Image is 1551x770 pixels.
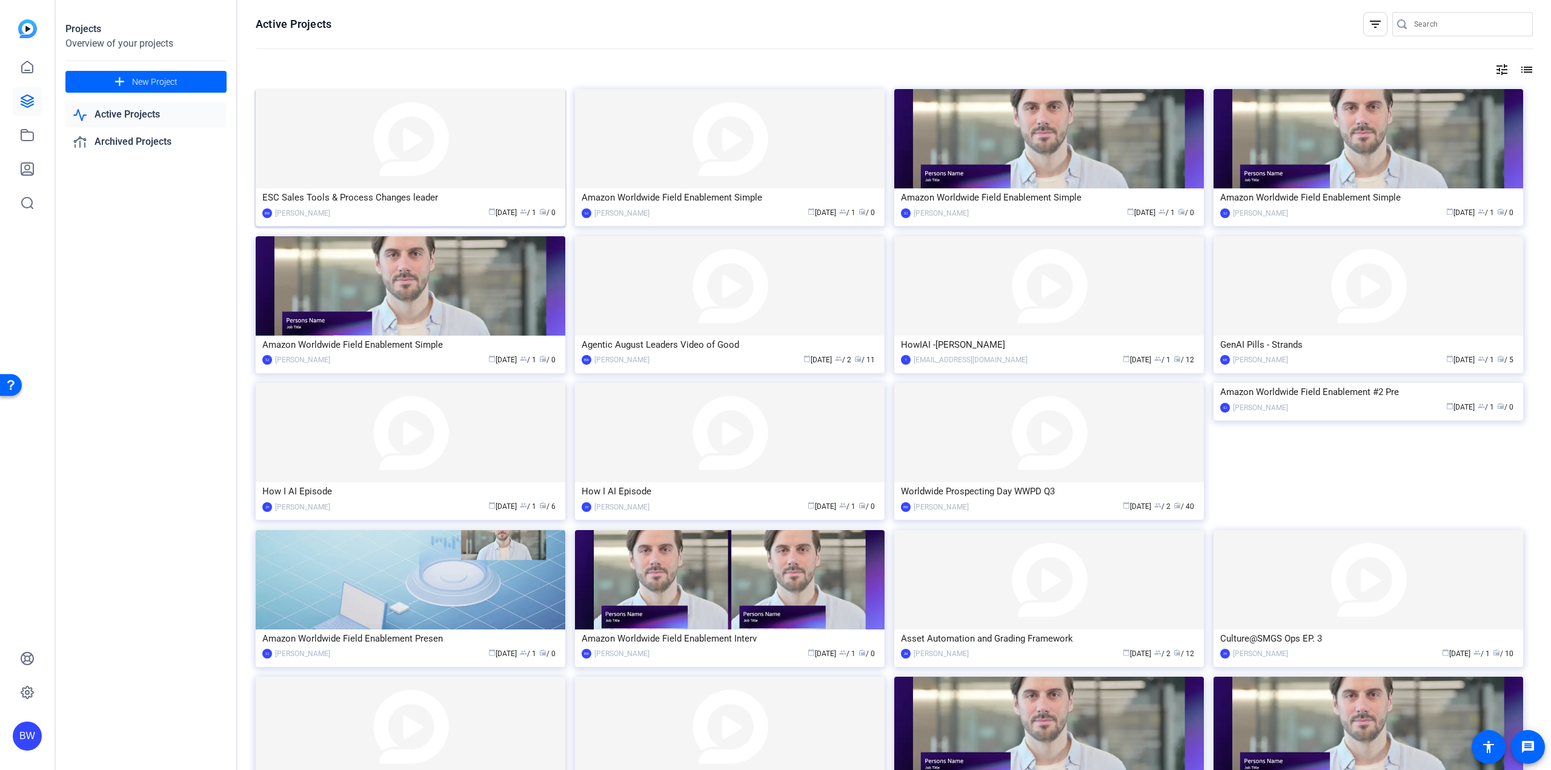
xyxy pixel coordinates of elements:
div: Amazon Worldwide Field Enablement Presen [262,629,559,648]
mat-icon: filter_list [1368,17,1383,32]
span: group [1158,208,1166,215]
span: group [520,208,527,215]
div: [PERSON_NAME] [594,501,649,513]
span: / 1 [1154,356,1171,364]
div: JM [901,649,911,659]
span: radio [859,208,866,215]
span: group [835,355,842,362]
div: [PERSON_NAME] [1233,402,1288,414]
span: group [839,649,846,656]
span: / 1 [1158,208,1175,217]
span: [DATE] [488,208,517,217]
span: / 1 [1478,403,1494,411]
div: Agentic August Leaders Video of Good [582,336,878,354]
div: Overview of your projects [65,36,227,51]
span: / 6 [539,502,556,511]
span: [DATE] [488,649,517,658]
div: Culture@SMGS Ops EP. 3 [1220,629,1516,648]
span: radio [1497,402,1504,410]
a: Active Projects [65,102,227,127]
div: How I AI Episode [262,482,559,500]
span: / 2 [835,356,851,364]
span: radio [1174,355,1181,362]
div: BW [13,722,42,751]
span: / 10 [1493,649,1513,658]
span: calendar_today [1123,649,1130,656]
span: [DATE] [803,356,832,364]
span: calendar_today [488,355,496,362]
span: / 2 [1154,649,1171,658]
span: calendar_today [808,502,815,509]
span: group [1478,355,1485,362]
div: Amazon Worldwide Field Enablement Simple [262,336,559,354]
span: group [520,355,527,362]
span: [DATE] [1127,208,1155,217]
div: [PERSON_NAME] [1233,648,1288,660]
span: calendar_today [1123,355,1130,362]
div: Asset Automation and Grading Framework [901,629,1197,648]
div: SJ [1220,208,1230,218]
div: Amazon Worldwide Field Enablement Simple [901,188,1197,207]
span: / 0 [539,208,556,217]
input: Search [1414,17,1523,32]
mat-icon: list [1518,62,1533,77]
div: [EMAIL_ADDRESS][DOMAIN_NAME] [914,354,1028,366]
span: [DATE] [808,649,836,658]
span: radio [854,355,862,362]
span: [DATE] [1446,403,1475,411]
span: group [520,502,527,509]
span: / 1 [1478,356,1494,364]
div: [PERSON_NAME] [275,648,330,660]
span: / 0 [859,502,875,511]
span: / 2 [1154,502,1171,511]
span: calendar_today [808,649,815,656]
div: SJ [262,355,272,365]
span: / 1 [839,649,855,658]
span: [DATE] [488,502,517,511]
div: Projects [65,22,227,36]
span: / 1 [1478,208,1494,217]
span: group [520,649,527,656]
span: group [1154,502,1161,509]
span: [DATE] [1123,502,1151,511]
div: Amazon Worldwide Field Enablement #2 Pre [1220,383,1516,401]
span: [DATE] [1123,649,1151,658]
span: [DATE] [1442,649,1470,658]
img: blue-gradient.svg [18,19,37,38]
span: / 1 [520,208,536,217]
span: calendar_today [1127,208,1134,215]
span: [DATE] [1446,208,1475,217]
div: [PERSON_NAME] [594,648,649,660]
div: SJ [1220,403,1230,413]
span: radio [539,649,546,656]
div: Amazon Worldwide Field Enablement Simple [1220,188,1516,207]
span: calendar_today [808,208,815,215]
div: SJ [582,208,591,218]
div: Amazon Worldwide Field Enablement Simple [582,188,878,207]
span: radio [859,502,866,509]
span: / 0 [539,649,556,658]
span: group [1473,649,1481,656]
h1: Active Projects [256,17,331,32]
div: [PERSON_NAME] [275,354,330,366]
span: calendar_today [1446,402,1453,410]
div: ESC Sales Tools & Process Changes leader [262,188,559,207]
div: JH [582,502,591,512]
span: / 0 [539,356,556,364]
span: calendar_today [488,502,496,509]
span: calendar_today [1446,355,1453,362]
span: [DATE] [1446,356,1475,364]
div: Amazon Worldwide Field Enablement Interv [582,629,878,648]
span: radio [1178,208,1185,215]
mat-icon: tune [1495,62,1509,77]
span: / 12 [1174,649,1194,658]
span: / 0 [1178,208,1194,217]
a: Archived Projects [65,130,227,154]
div: [PERSON_NAME] [914,207,969,219]
div: [PERSON_NAME] [914,648,969,660]
button: New Project [65,71,227,93]
span: group [839,208,846,215]
div: JH [1220,649,1230,659]
div: JH [262,502,272,512]
mat-icon: add [112,75,127,90]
